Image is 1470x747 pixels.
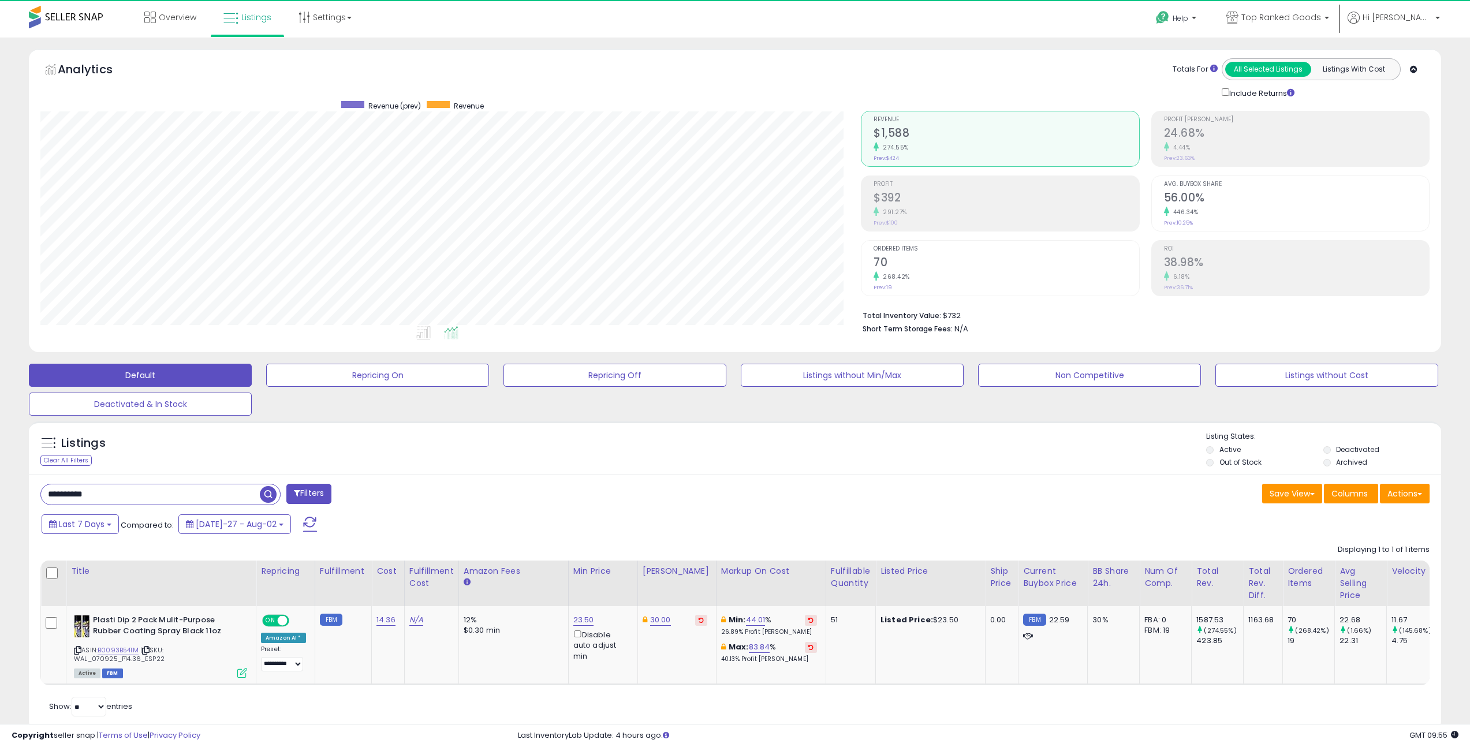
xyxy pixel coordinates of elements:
[320,614,342,626] small: FBM
[1204,626,1236,635] small: (274.55%)
[1288,565,1330,589] div: Ordered Items
[376,565,400,577] div: Cost
[1391,636,1438,646] div: 4.75
[1215,364,1438,387] button: Listings without Cost
[1331,488,1368,499] span: Columns
[376,614,396,626] a: 14.36
[1262,484,1322,503] button: Save View
[1206,431,1441,442] p: Listing States:
[1155,10,1170,25] i: Get Help
[1324,484,1378,503] button: Columns
[863,308,1421,322] li: $732
[880,615,976,625] div: $23.50
[409,614,423,626] a: N/A
[1363,12,1432,23] span: Hi [PERSON_NAME]
[1164,219,1193,226] small: Prev: 10.25%
[464,615,559,625] div: 12%
[1311,62,1397,77] button: Listings With Cost
[729,641,749,652] b: Max:
[729,614,746,625] b: Min:
[573,614,594,626] a: 23.50
[1219,445,1241,454] label: Active
[1213,86,1308,99] div: Include Returns
[716,561,826,606] th: The percentage added to the cost of goods (COGS) that forms the calculator for Min & Max prices.
[741,364,964,387] button: Listings without Min/Max
[573,628,629,662] div: Disable auto adjust min
[874,126,1139,142] h2: $1,588
[1144,565,1187,589] div: Num of Comp.
[12,730,200,741] div: seller snap | |
[831,615,867,625] div: 51
[1241,12,1321,23] span: Top Ranked Goods
[746,614,766,626] a: 44.01
[1164,191,1430,207] h2: 56.00%
[874,256,1139,271] h2: 70
[1144,625,1182,636] div: FBM: 19
[1147,2,1208,38] a: Help
[1288,636,1334,646] div: 19
[1248,565,1278,602] div: Total Rev. Diff.
[721,655,817,663] p: 40.13% Profit [PERSON_NAME]
[1164,181,1430,188] span: Avg. Buybox Share
[1173,64,1218,75] div: Totals For
[874,219,898,226] small: Prev: $100
[1248,615,1274,625] div: 1163.68
[74,615,90,638] img: 41cDSrspIWL._SL40_.jpg
[879,272,910,281] small: 268.42%
[1164,284,1193,291] small: Prev: 36.71%
[320,565,367,577] div: Fulfillment
[874,246,1139,252] span: Ordered Items
[286,484,331,504] button: Filters
[12,730,54,741] strong: Copyright
[1340,565,1382,602] div: Avg Selling Price
[874,181,1139,188] span: Profit
[1340,636,1386,646] div: 22.31
[1295,626,1329,635] small: (268.42%)
[518,730,1458,741] div: Last InventoryLab Update: 4 hours ago.
[49,701,132,712] span: Show: entries
[464,565,564,577] div: Amazon Fees
[879,208,907,216] small: 291.27%
[721,565,821,577] div: Markup on Cost
[150,730,200,741] a: Privacy Policy
[1391,615,1438,625] div: 11.67
[1219,457,1262,467] label: Out of Stock
[1409,730,1458,741] span: 2025-08-10 09:55 GMT
[261,633,306,643] div: Amazon AI *
[196,518,277,530] span: [DATE]-27 - Aug-02
[721,628,817,636] p: 26.89% Profit [PERSON_NAME]
[241,12,271,23] span: Listings
[1169,208,1199,216] small: 446.34%
[71,565,251,577] div: Title
[1340,615,1386,625] div: 22.68
[159,12,196,23] span: Overview
[1173,13,1188,23] span: Help
[643,565,711,577] div: [PERSON_NAME]
[61,435,106,451] h5: Listings
[1336,457,1367,467] label: Archived
[74,615,247,677] div: ASIN:
[1164,256,1430,271] h2: 38.98%
[879,143,909,152] small: 274.55%
[978,364,1201,387] button: Non Competitive
[831,565,871,589] div: Fulfillable Quantity
[573,565,633,577] div: Min Price
[990,615,1009,625] div: 0.00
[749,641,770,653] a: 83.84
[874,117,1139,123] span: Revenue
[874,155,899,162] small: Prev: $424
[178,514,291,534] button: [DATE]-27 - Aug-02
[266,364,489,387] button: Repricing On
[74,668,100,678] span: All listings currently available for purchase on Amazon
[1023,614,1046,626] small: FBM
[454,101,484,111] span: Revenue
[650,614,671,626] a: 30.00
[261,645,306,671] div: Preset:
[99,730,148,741] a: Terms of Use
[1225,62,1311,77] button: All Selected Listings
[1164,117,1430,123] span: Profit [PERSON_NAME]
[880,614,933,625] b: Listed Price:
[1164,246,1430,252] span: ROI
[121,520,174,531] span: Compared to:
[59,518,105,530] span: Last 7 Days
